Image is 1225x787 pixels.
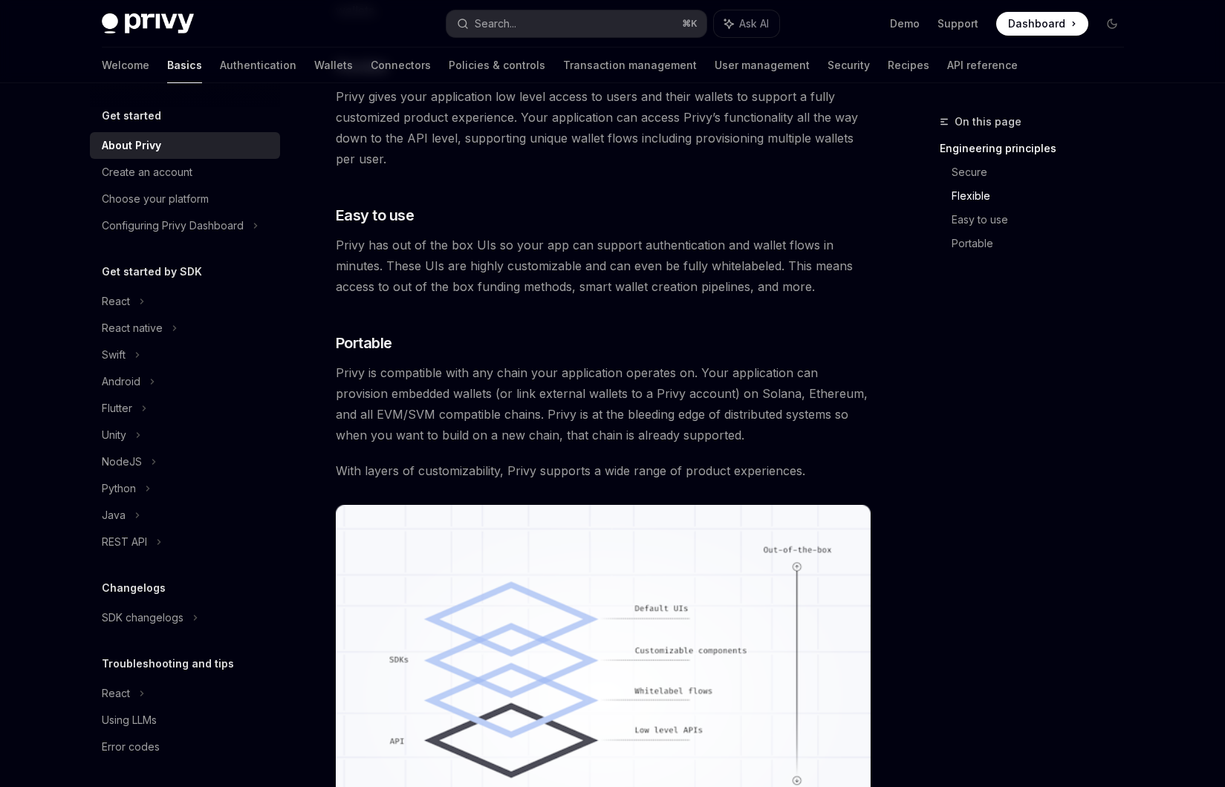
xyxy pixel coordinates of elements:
[336,362,871,445] span: Privy is compatible with any chain your application operates on. Your application can provision e...
[952,208,1136,232] a: Easy to use
[102,137,161,154] div: About Privy
[90,186,280,212] a: Choose your platform
[449,48,545,83] a: Policies & controls
[167,48,202,83] a: Basics
[446,10,706,37] button: Search...⌘K
[102,579,166,597] h5: Changelogs
[952,232,1136,255] a: Portable
[371,48,431,83] a: Connectors
[952,160,1136,184] a: Secure
[336,333,392,353] span: Portable
[952,184,1136,208] a: Flexible
[715,48,810,83] a: User management
[102,217,244,235] div: Configuring Privy Dashboard
[102,480,136,497] div: Python
[955,113,1021,131] span: On this page
[890,16,920,31] a: Demo
[336,235,871,297] span: Privy has out of the box UIs so your app can support authentication and wallet flows in minutes. ...
[336,205,415,226] span: Easy to use
[102,373,140,391] div: Android
[102,506,126,524] div: Java
[682,18,698,30] span: ⌘ K
[563,48,697,83] a: Transaction management
[102,48,149,83] a: Welcome
[102,107,161,125] h5: Get started
[938,16,978,31] a: Support
[90,734,280,760] a: Error codes
[828,48,870,83] a: Security
[220,48,296,83] a: Authentication
[996,12,1088,36] a: Dashboard
[102,346,126,364] div: Swift
[102,293,130,310] div: React
[1008,16,1065,31] span: Dashboard
[102,533,147,551] div: REST API
[102,190,209,208] div: Choose your platform
[1100,12,1124,36] button: Toggle dark mode
[102,685,130,702] div: React
[102,609,183,627] div: SDK changelogs
[102,453,142,471] div: NodeJS
[90,132,280,159] a: About Privy
[90,159,280,186] a: Create an account
[888,48,929,83] a: Recipes
[102,426,126,444] div: Unity
[102,163,192,181] div: Create an account
[336,460,871,481] span: With layers of customizability, Privy supports a wide range of product experiences.
[102,319,163,337] div: React native
[90,707,280,734] a: Using LLMs
[940,137,1136,160] a: Engineering principles
[102,655,234,673] h5: Troubleshooting and tips
[947,48,1018,83] a: API reference
[102,738,160,756] div: Error codes
[714,10,779,37] button: Ask AI
[739,16,769,31] span: Ask AI
[336,86,871,169] span: Privy gives your application low level access to users and their wallets to support a fully custo...
[102,711,157,729] div: Using LLMs
[102,399,132,417] div: Flutter
[102,263,202,281] h5: Get started by SDK
[102,13,194,34] img: dark logo
[475,15,516,33] div: Search...
[314,48,353,83] a: Wallets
